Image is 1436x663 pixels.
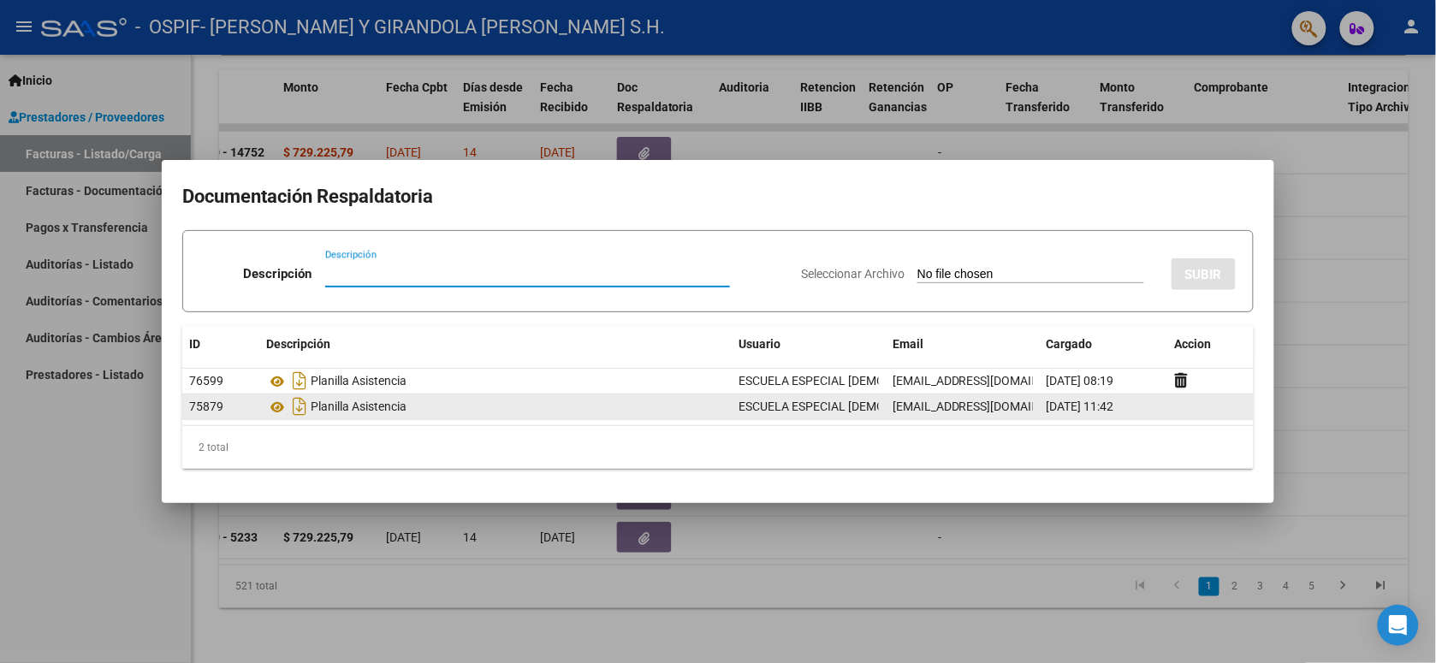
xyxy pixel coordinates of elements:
[893,374,1083,388] span: [EMAIL_ADDRESS][DOMAIN_NAME]
[1168,326,1254,363] datatable-header-cell: Accion
[189,400,223,413] span: 75879
[886,326,1040,363] datatable-header-cell: Email
[189,374,223,388] span: 76599
[732,326,886,363] datatable-header-cell: Usuario
[243,264,312,284] p: Descripción
[266,367,725,394] div: Planilla Asistencia
[893,337,923,351] span: Email
[182,181,1254,213] h2: Documentación Respaldatoria
[1047,400,1114,413] span: [DATE] 11:42
[739,400,973,413] span: ESCUELA ESPECIAL [DEMOGRAPHIC_DATA]
[1047,374,1114,388] span: [DATE] 08:19
[1185,267,1222,282] span: SUBIR
[1047,337,1093,351] span: Cargado
[739,337,780,351] span: Usuario
[182,326,259,363] datatable-header-cell: ID
[266,393,725,420] div: Planilla Asistencia
[1175,337,1212,351] span: Accion
[893,400,1083,413] span: [EMAIL_ADDRESS][DOMAIN_NAME]
[189,337,200,351] span: ID
[288,393,311,420] i: Descargar documento
[1172,258,1236,290] button: SUBIR
[259,326,732,363] datatable-header-cell: Descripción
[801,267,905,281] span: Seleccionar Archivo
[739,374,973,388] span: ESCUELA ESPECIAL [DEMOGRAPHIC_DATA]
[182,426,1254,469] div: 2 total
[266,337,330,351] span: Descripción
[1040,326,1168,363] datatable-header-cell: Cargado
[1378,605,1419,646] div: Open Intercom Messenger
[288,367,311,394] i: Descargar documento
